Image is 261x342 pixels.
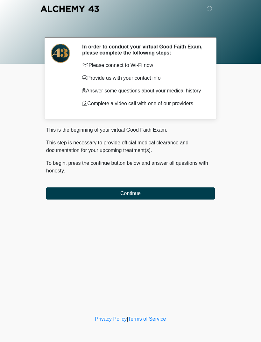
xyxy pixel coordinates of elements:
[46,159,215,175] p: To begin, press the continue button below and answer all questions with honesty.
[46,126,215,134] p: This is the beginning of your virtual Good Faith Exam.
[82,87,205,95] p: Answer some questions about your medical history
[40,5,100,13] img: Alchemy 43 Logo
[41,23,220,35] h1: ‎ ‎ ‎ ‎
[46,187,215,200] button: Continue
[127,316,128,322] a: |
[82,100,205,107] p: Complete a video call with one of our providers
[46,139,215,154] p: This step is necessary to provide official medical clearance and documentation for your upcoming ...
[128,316,166,322] a: Terms of Service
[82,44,205,56] h2: In order to conduct your virtual Good Faith Exam, please complete the following steps:
[82,62,205,69] p: Please connect to Wi-Fi now
[51,44,70,63] img: Agent Avatar
[95,316,127,322] a: Privacy Policy
[82,74,205,82] p: Provide us with your contact info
